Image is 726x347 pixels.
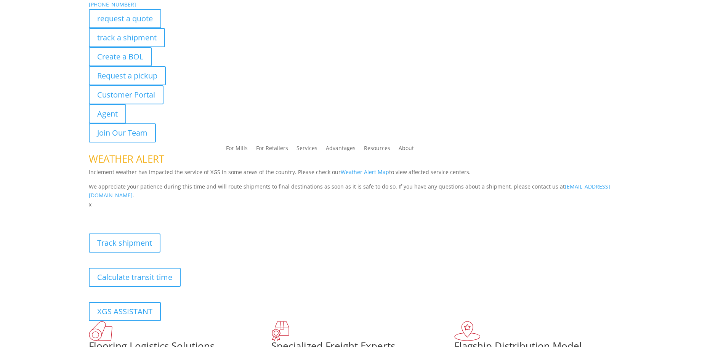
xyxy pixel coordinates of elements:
a: request a quote [89,9,161,28]
a: [PHONE_NUMBER] [89,1,136,8]
p: We appreciate your patience during this time and will route shipments to final destinations as so... [89,182,638,200]
p: x [89,200,638,209]
a: Track shipment [89,233,160,253]
a: For Mills [226,146,248,154]
a: track a shipment [89,28,165,47]
p: Inclement weather has impacted the service of XGS in some areas of the country. Please check our ... [89,168,638,182]
a: For Retailers [256,146,288,154]
a: Request a pickup [89,66,166,85]
a: Weather Alert Map [341,168,389,176]
img: xgs-icon-total-supply-chain-intelligence-red [89,321,112,341]
a: Agent [89,104,126,123]
img: xgs-icon-flagship-distribution-model-red [454,321,481,341]
a: Services [296,146,317,154]
a: Calculate transit time [89,268,181,287]
span: WEATHER ALERT [89,152,164,166]
a: Customer Portal [89,85,163,104]
a: Resources [364,146,390,154]
a: Advantages [326,146,356,154]
img: xgs-icon-focused-on-flooring-red [271,321,289,341]
a: XGS ASSISTANT [89,302,161,321]
a: Join Our Team [89,123,156,142]
a: About [399,146,414,154]
a: Create a BOL [89,47,152,66]
b: Visibility, transparency, and control for your entire supply chain. [89,210,259,217]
